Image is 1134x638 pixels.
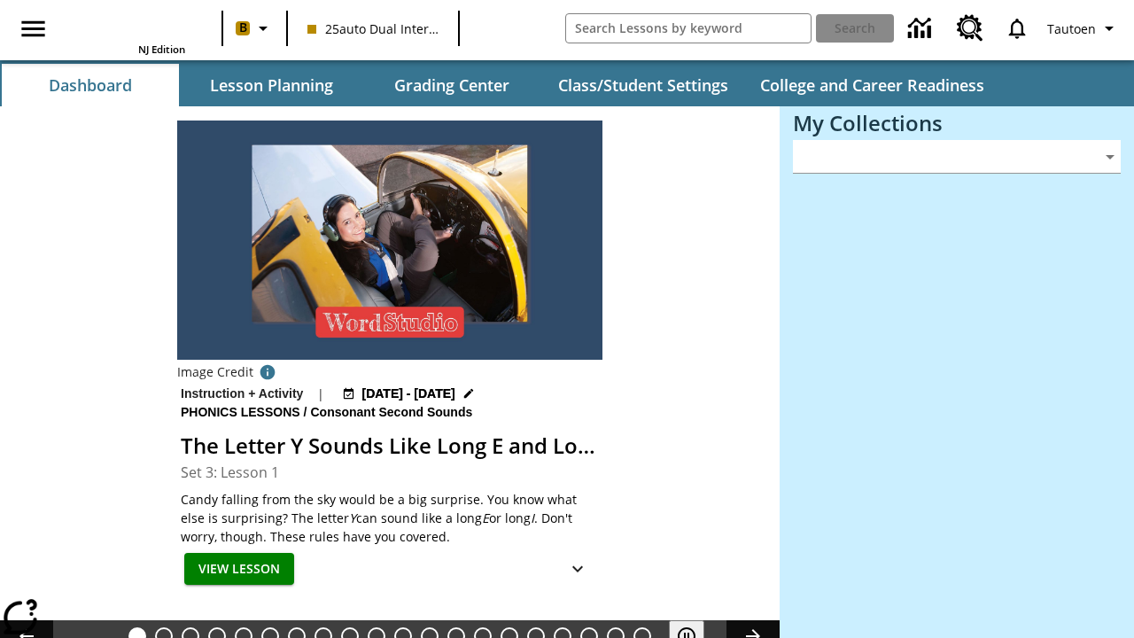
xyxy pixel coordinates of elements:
button: Class/Student Settings [544,64,742,106]
span: NJ Edition [138,43,185,56]
span: 25auto Dual International [307,19,439,38]
button: View Lesson [184,553,294,586]
button: Show Details [560,553,595,586]
span: B [239,17,247,39]
button: Boost Class color is peach. Change class color [229,12,281,44]
p: Instruction + Activity [181,385,303,403]
a: Home [70,7,185,43]
span: | [317,385,324,403]
span: [DATE] - [DATE] [362,385,455,403]
h3: My Collections [793,111,1121,136]
input: search field [566,14,811,43]
span: Phonics Lessons [181,403,304,423]
a: Notifications [994,5,1040,51]
button: Photo credit: Amy Haskell/Haskell Photography [253,360,282,385]
h3: Set 3: Lesson 1 [181,462,599,483]
em: E [482,510,489,526]
em: I [531,510,534,526]
span: Consonant Second Sounds [310,403,476,423]
span: Tautoen [1047,19,1096,38]
div: Home [70,5,185,56]
a: Data Center [897,4,946,53]
p: Candy falling from the sky would be a big surprise. You know what else is surprising? The letter ... [181,490,599,546]
img: a young woman sits in the cockpit of a small plane that she drives with her feet [177,121,602,360]
a: Resource Center, Will open in new tab [946,4,994,52]
h2: The Letter Y Sounds Like Long E and Long I [181,430,599,462]
span: / [304,405,307,419]
button: Open side menu [7,3,59,55]
button: Grading Center [363,64,540,106]
em: Y [349,510,356,526]
p: Image Credit [177,363,253,381]
button: Aug 24 - Aug 24 Choose Dates [338,385,478,403]
button: College and Career Readiness [746,64,998,106]
button: Profile/Settings [1040,12,1127,44]
button: Dashboard [2,64,179,106]
button: Lesson Planning [183,64,360,106]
